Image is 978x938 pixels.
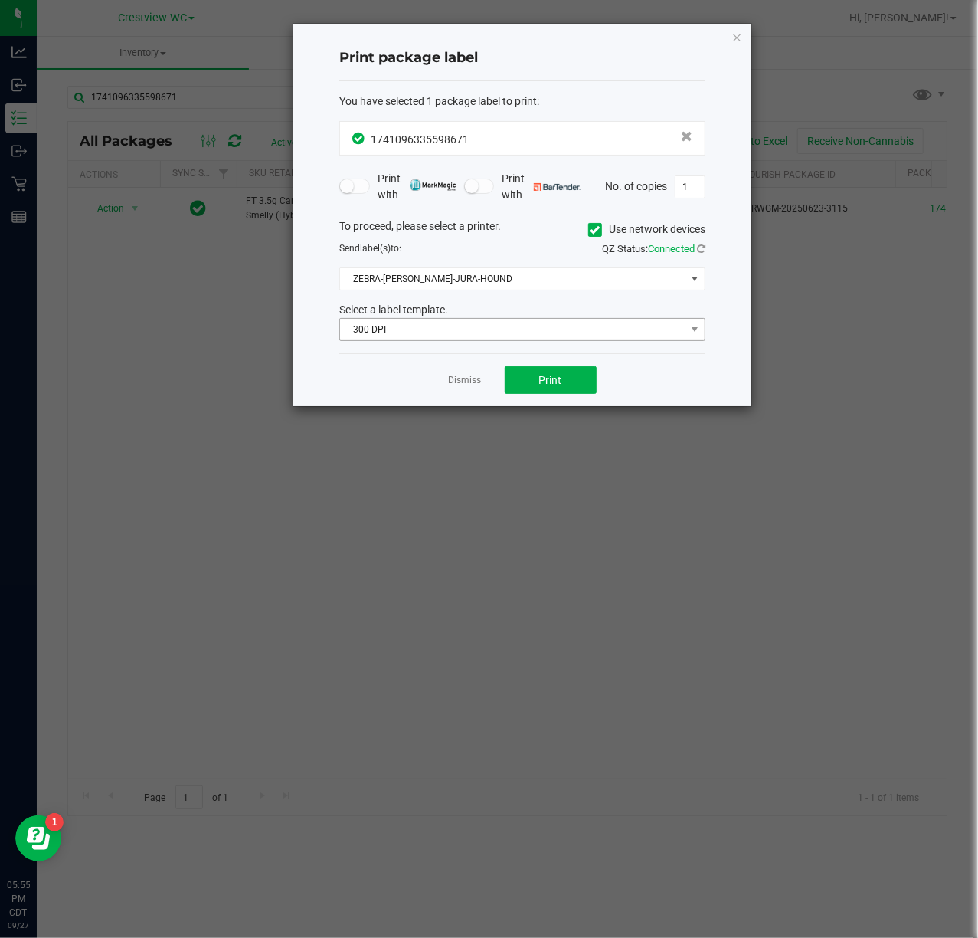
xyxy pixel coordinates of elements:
[605,179,667,192] span: No. of copies
[339,48,705,68] h4: Print package label
[539,374,562,386] span: Print
[340,268,685,290] span: ZEBRA-[PERSON_NAME]-JURA-HOUND
[588,221,705,238] label: Use network devices
[328,302,717,318] div: Select a label template.
[328,218,717,241] div: To proceed, please select a printer.
[410,179,456,191] img: mark_magic_cybra.png
[371,133,469,146] span: 1741096335598671
[45,813,64,831] iframe: Resource center unread badge
[502,171,581,203] span: Print with
[340,319,685,340] span: 300 DPI
[352,130,367,146] span: In Sync
[378,171,456,203] span: Print with
[339,93,705,110] div: :
[648,243,695,254] span: Connected
[505,366,597,394] button: Print
[339,95,537,107] span: You have selected 1 package label to print
[534,183,581,191] img: bartender.png
[15,815,61,861] iframe: Resource center
[449,374,482,387] a: Dismiss
[360,243,391,254] span: label(s)
[602,243,705,254] span: QZ Status:
[339,243,401,254] span: Send to:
